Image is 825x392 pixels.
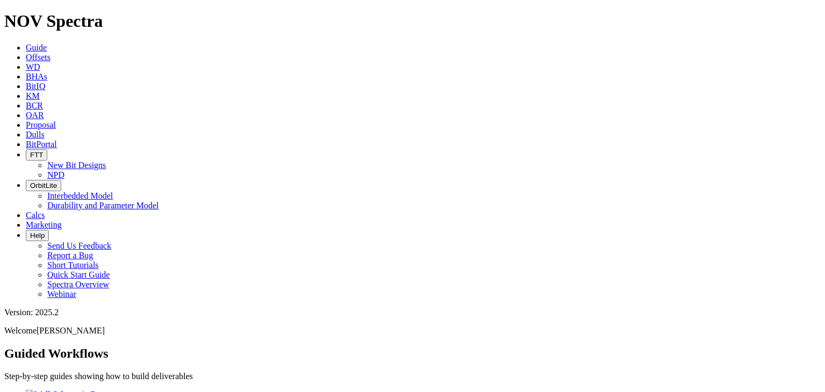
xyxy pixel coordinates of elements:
[47,280,109,289] a: Spectra Overview
[26,82,45,91] a: BitIQ
[4,346,821,361] h2: Guided Workflows
[26,140,57,149] a: BitPortal
[26,111,44,120] a: OAR
[4,308,821,317] div: Version: 2025.2
[4,372,821,381] p: Step-by-step guides showing how to build deliverables
[47,241,111,250] a: Send Us Feedback
[26,43,47,52] a: Guide
[26,130,45,139] a: Dulls
[30,182,57,190] span: OrbitLite
[47,289,76,299] a: Webinar
[26,72,47,81] a: BHAs
[47,191,113,200] a: Interbedded Model
[4,326,821,336] p: Welcome
[26,210,45,220] a: Calcs
[30,231,45,239] span: Help
[47,270,110,279] a: Quick Start Guide
[4,11,821,31] h1: NOV Spectra
[47,201,159,210] a: Durability and Parameter Model
[37,326,105,335] span: [PERSON_NAME]
[26,101,43,110] a: BCR
[26,53,50,62] a: Offsets
[26,149,47,161] button: FTT
[26,230,49,241] button: Help
[26,91,40,100] a: KM
[26,220,62,229] a: Marketing
[26,62,40,71] a: WD
[30,151,43,159] span: FTT
[47,161,106,170] a: New Bit Designs
[26,120,56,129] a: Proposal
[47,260,99,270] a: Short Tutorials
[47,251,93,260] a: Report a Bug
[26,180,61,191] button: OrbitLite
[47,170,64,179] a: NPD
